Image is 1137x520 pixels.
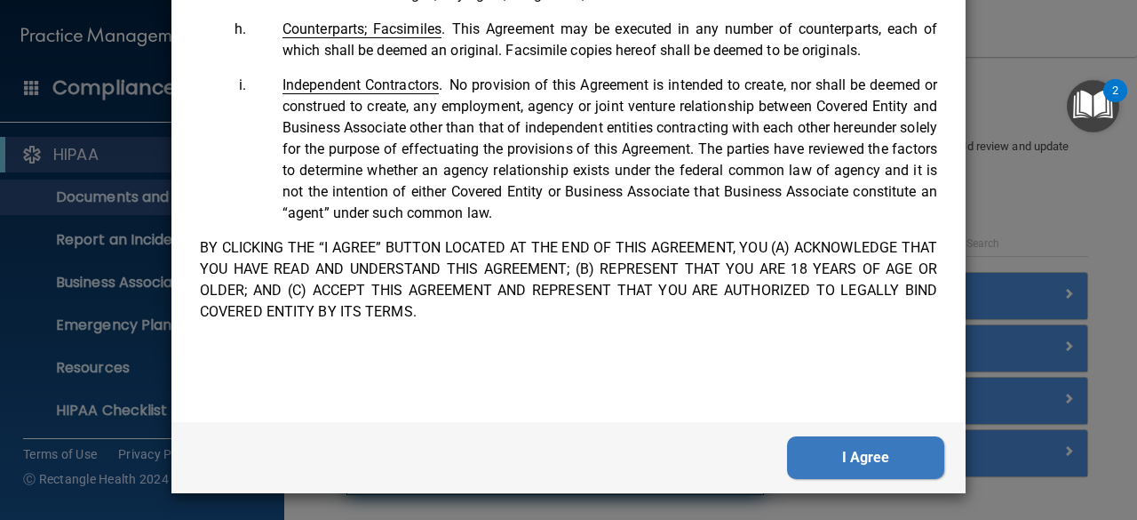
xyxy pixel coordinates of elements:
[1067,80,1119,132] button: Open Resource Center, 2 new notifications
[282,76,442,93] span: .
[282,20,441,38] span: Counterparts; Facsimiles
[787,436,944,479] button: I Agree
[1112,91,1118,114] div: 2
[250,19,937,61] li: This Agreement may be executed in any number of counterparts, each of which shall be deemed an or...
[282,20,445,37] span: .
[830,394,1116,465] iframe: Drift Widget Chat Controller
[250,75,937,224] li: No provision of this Agreement is intended to create, nor shall be deemed or construed to create,...
[200,237,937,323] p: BY CLICKING THE “I AGREE” BUTTON LOCATED AT THE END OF THIS AGREEMENT, YOU (A) ACKNOWLEDGE THAT Y...
[282,76,439,94] span: Independent Contractors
